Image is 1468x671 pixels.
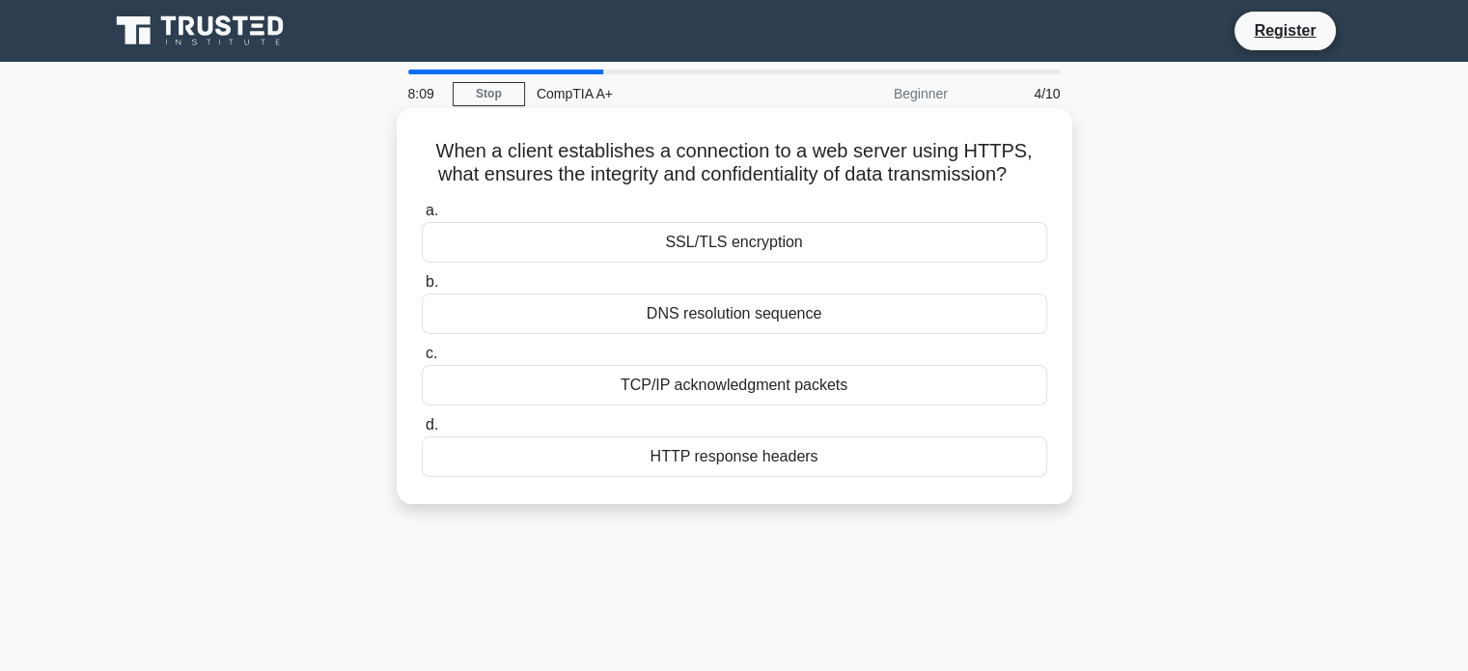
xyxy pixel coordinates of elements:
span: b. [426,273,438,290]
div: CompTIA A+ [525,74,790,113]
h5: When a client establishes a connection to a web server using HTTPS, what ensures the integrity an... [420,139,1049,187]
a: Stop [453,82,525,106]
span: c. [426,345,437,361]
div: SSL/TLS encryption [422,222,1047,263]
div: 8:09 [397,74,453,113]
span: a. [426,202,438,218]
span: d. [426,416,438,433]
div: TCP/IP acknowledgment packets [422,365,1047,405]
div: HTTP response headers [422,436,1047,477]
div: Beginner [790,74,959,113]
div: 4/10 [959,74,1072,113]
div: DNS resolution sequence [422,294,1047,334]
a: Register [1242,18,1327,42]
